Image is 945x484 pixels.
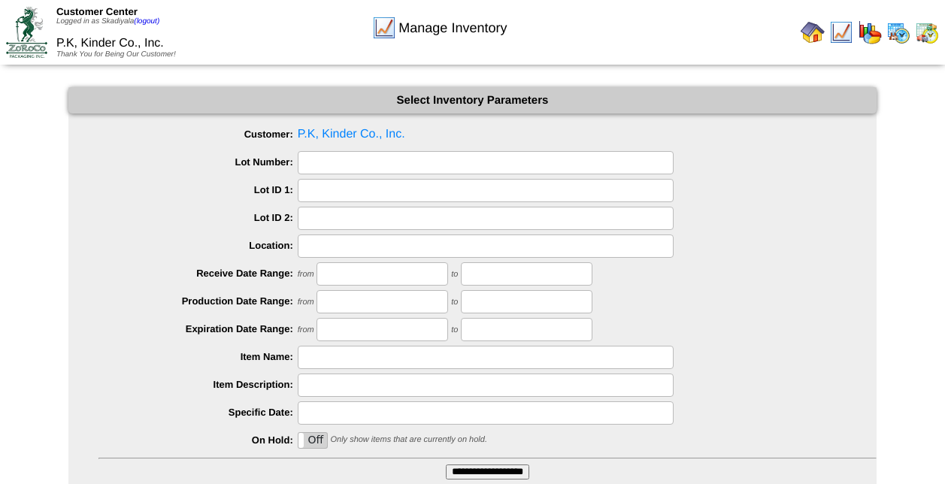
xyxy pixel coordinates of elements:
img: line_graph.gif [372,16,396,40]
label: On Hold: [98,434,298,446]
label: Item Name: [98,351,298,362]
img: calendarprod.gif [886,20,910,44]
span: from [298,270,314,279]
div: Select Inventory Parameters [68,87,877,113]
label: Lot ID 2: [98,212,298,223]
span: from [298,298,314,307]
img: graph.gif [858,20,882,44]
label: Specific Date: [98,407,298,418]
img: ZoRoCo_Logo(Green%26Foil)%20jpg.webp [6,7,47,57]
span: Logged in as Skadiyala [56,17,159,26]
label: Production Date Range: [98,295,298,307]
label: Lot Number: [98,156,298,168]
span: P.K, Kinder Co., Inc. [56,37,164,50]
span: Manage Inventory [398,20,507,36]
label: Location: [98,240,298,251]
span: Thank You for Being Our Customer! [56,50,176,59]
label: Customer: [98,129,298,140]
span: to [451,325,458,334]
span: P.K, Kinder Co., Inc. [98,123,877,146]
div: OnOff [298,432,328,449]
img: line_graph.gif [829,20,853,44]
span: to [451,298,458,307]
label: Expiration Date Range: [98,323,298,334]
img: calendarinout.gif [915,20,939,44]
span: Only show items that are currently on hold. [330,435,486,444]
label: Lot ID 1: [98,184,298,195]
label: Receive Date Range: [98,268,298,279]
a: (logout) [134,17,159,26]
span: from [298,325,314,334]
label: Off [298,433,327,448]
img: home.gif [801,20,825,44]
span: to [451,270,458,279]
span: Customer Center [56,6,138,17]
label: Item Description: [98,379,298,390]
